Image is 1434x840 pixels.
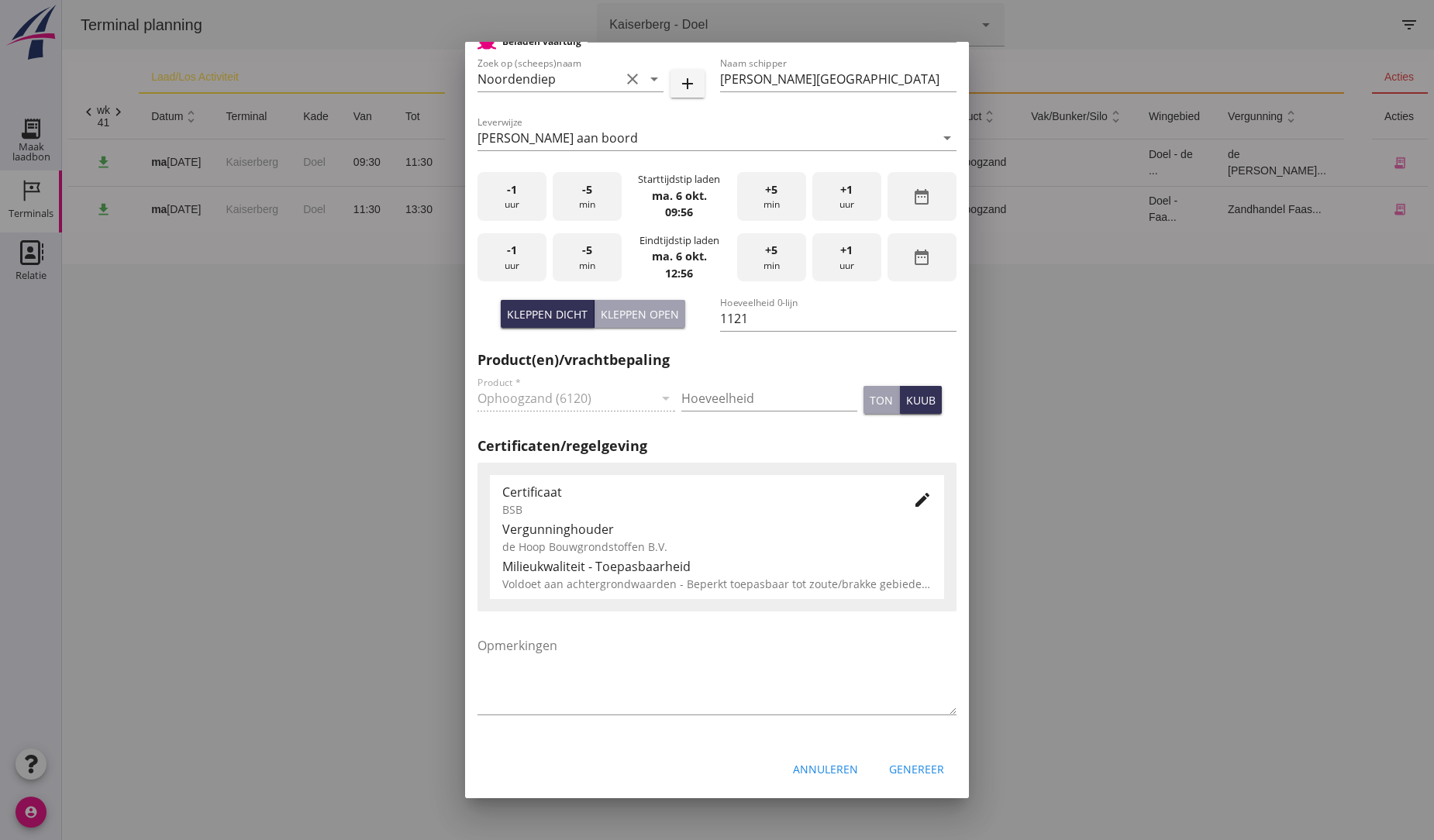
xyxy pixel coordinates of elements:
div: Milieukwaliteit - Toepasbaarheid [502,557,932,576]
td: Ophoogzand [870,186,957,232]
i: unfold_more [1046,108,1062,125]
td: Doel - de ... [1074,139,1153,186]
small: m3 [739,205,751,215]
td: new [521,139,577,186]
div: Honte [423,201,509,218]
strong: 09:56 [665,205,693,219]
div: uur [812,233,881,282]
th: acties [1310,62,1366,93]
input: Hoeveelheid 0-lijn [720,306,957,331]
th: cumulatief [793,93,870,139]
span: +5 [765,242,777,259]
div: uur [477,233,546,282]
input: Naam schipper [720,67,957,91]
i: clear [623,70,642,88]
button: ton [864,386,900,414]
td: Ophoogzand [870,139,957,186]
i: unfold_more [1221,108,1237,125]
button: kuub [900,386,942,414]
strong: ma. 6 okt. [652,249,707,263]
span: vak/bunker/silo [969,110,1062,122]
th: hoeveelheid [708,93,793,139]
span: -1 [507,181,517,198]
div: uur [812,172,881,221]
i: chevron_left [19,104,35,120]
i: download [33,154,50,170]
i: edit [913,491,932,509]
span: datum [89,110,137,122]
span: +5 [765,181,777,198]
div: [PERSON_NAME] aan boord [477,131,638,145]
div: [DATE] [89,201,139,218]
button: Annuleren [781,755,870,783]
i: receipt_long [1331,156,1345,170]
td: Zandhandel Faas... [1153,186,1282,232]
i: filter_list [1338,15,1356,34]
span: +1 [840,242,853,259]
th: terminal [151,93,229,139]
i: arrow_drop_down [938,129,957,147]
h2: Certificaten/regelgeving [477,435,957,456]
button: Genereer [877,755,957,783]
i: chevron_right [48,104,64,120]
th: status [521,93,577,139]
button: Kleppen open [595,300,685,328]
th: laad/los activiteit [77,62,383,93]
div: Vergunninghouder [502,520,932,539]
button: Kleppen dicht [501,300,595,328]
span: 11:30 [343,156,371,168]
th: van [279,93,331,139]
span: -1 [507,242,517,259]
i: unfold_more [919,108,936,125]
span: 11:30 [291,203,319,215]
small: m3 [745,158,757,167]
div: min [553,172,622,221]
span: product [882,110,936,122]
strong: ma [89,156,105,168]
div: Kaiserberg - Doel [547,15,646,34]
th: kade [229,93,279,139]
div: Noordendiep [423,154,509,170]
td: Kaiserberg [151,139,229,186]
span: -5 [582,242,592,259]
div: Kleppen dicht [507,306,588,322]
i: directions_boat [589,157,600,168]
td: 530 [708,186,793,232]
span: scheepsnaam [423,110,509,122]
i: unfold_more [121,108,137,125]
th: bestemming [577,93,680,139]
td: Doel - Faa... [1074,186,1153,232]
div: Eindtijdstip laden [639,233,719,248]
span: vergunning [1166,110,1237,122]
input: Zoek op (scheeps)naam [477,67,620,91]
div: min [737,233,806,282]
th: product [708,62,1282,93]
th: acties [1310,93,1366,139]
th: wingebied [1074,93,1153,139]
td: de [PERSON_NAME]... [1153,139,1282,186]
input: Hoeveelheid [681,386,857,411]
textarea: Opmerkingen [477,633,957,714]
strong: ma [89,203,105,215]
div: Kleppen open [601,306,679,322]
div: Starttijdstip laden [638,172,720,187]
td: Doel [229,186,279,232]
div: Terminal planning [6,14,153,36]
div: de Hoop Bouwgrondstoffen B.V. [502,539,932,555]
span: +1 [840,181,853,198]
i: add [678,74,697,93]
i: arrow_drop_down [915,15,933,34]
div: Voldoet aan achtergrondwaarden - Beperkt toepasbaar tot zoute/brakke gebieden (Niveau I) [502,576,932,592]
td: new [521,186,577,232]
td: Doel [229,139,279,186]
div: BSB [502,501,888,518]
h2: Product(en)/vrachtbepaling [477,349,957,370]
div: wk [35,104,48,116]
strong: 12:56 [665,266,693,281]
span: 09:30 [291,156,319,168]
strong: ma. 6 okt. [652,188,707,203]
span: 13:30 [343,203,371,215]
h2: Beladen vaartuig [502,35,581,49]
i: directions_boat [657,204,667,215]
div: uur [477,172,546,221]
